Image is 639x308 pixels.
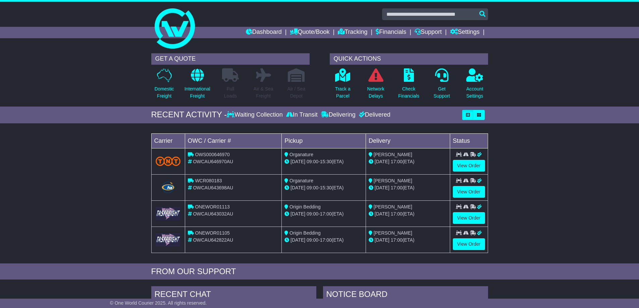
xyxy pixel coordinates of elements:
span: [PERSON_NAME] [374,204,412,209]
p: Account Settings [466,85,483,100]
span: WCR080183 [195,178,222,183]
p: Air / Sea Depot [287,85,306,100]
div: (ETA) [369,210,447,218]
div: FROM OUR SUPPORT [151,267,488,276]
td: OWC / Carrier # [185,133,282,148]
a: Track aParcel [335,68,351,103]
div: - (ETA) [284,158,363,165]
p: Track a Parcel [335,85,351,100]
span: 17:00 [391,237,403,243]
a: NetworkDelays [367,68,384,103]
a: AccountSettings [466,68,484,103]
a: Tracking [338,27,367,38]
a: CheckFinancials [398,68,420,103]
span: [DATE] [375,211,389,217]
td: Carrier [151,133,185,148]
span: [DATE] [375,159,389,164]
span: 09:00 [307,211,318,217]
a: Support [415,27,442,38]
p: Network Delays [367,85,384,100]
span: Origin Bedding [289,230,321,236]
a: View Order [453,212,485,224]
div: Waiting Collection [227,111,284,119]
a: View Order [453,160,485,172]
span: Organature [289,178,313,183]
span: [PERSON_NAME] [374,230,412,236]
img: GetCarrierServiceLogo [156,207,181,220]
span: [DATE] [290,211,305,217]
span: 15:30 [320,185,332,190]
p: International Freight [184,85,210,100]
p: Domestic Freight [154,85,174,100]
span: [DATE] [375,237,389,243]
span: OWCAU643698AU [193,185,233,190]
span: OWCAU642822AU [193,237,233,243]
img: GetCarrierServiceLogo [156,233,181,246]
span: 09:00 [307,237,318,243]
div: GET A QUOTE [151,53,310,65]
div: QUICK ACTIONS [330,53,488,65]
td: Pickup [282,133,366,148]
div: In Transit [284,111,319,119]
div: (ETA) [369,184,447,191]
p: Check Financials [398,85,419,100]
span: OWCAU643032AU [193,211,233,217]
span: 17:00 [320,237,332,243]
a: Settings [450,27,480,38]
span: 09:00 [307,185,318,190]
div: - (ETA) [284,184,363,191]
a: DomesticFreight [154,68,174,103]
span: [DATE] [290,185,305,190]
span: Origin Bedding [289,204,321,209]
a: View Order [453,238,485,250]
span: 17:00 [391,211,403,217]
span: [DATE] [375,185,389,190]
span: 17:00 [391,185,403,190]
div: (ETA) [369,237,447,244]
div: - (ETA) [284,210,363,218]
a: Financials [376,27,406,38]
p: Get Support [433,85,450,100]
a: Quote/Book [290,27,329,38]
a: InternationalFreight [184,68,211,103]
span: © One World Courier 2025. All rights reserved. [110,300,207,306]
span: [DATE] [290,237,305,243]
a: View Order [453,186,485,198]
a: GetSupport [433,68,450,103]
img: Hunter_Express.png [161,181,175,194]
div: RECENT CHAT [151,286,316,304]
img: TNT_Domestic.png [156,157,181,166]
span: [DATE] [290,159,305,164]
td: Status [450,133,488,148]
div: RECENT ACTIVITY - [151,110,227,120]
span: 17:00 [320,211,332,217]
p: Full Loads [222,85,239,100]
div: NOTICE BOARD [323,286,488,304]
span: OWCAU646970AU [193,159,233,164]
span: ONEWOR01113 [195,204,229,209]
span: 15:30 [320,159,332,164]
span: [PERSON_NAME] [374,152,412,157]
div: Delivering [319,111,357,119]
div: (ETA) [369,158,447,165]
span: Organature [289,152,313,157]
div: - (ETA) [284,237,363,244]
div: Delivered [357,111,390,119]
span: [PERSON_NAME] [374,178,412,183]
span: ONEWOR01105 [195,230,229,236]
td: Delivery [366,133,450,148]
span: 17:00 [391,159,403,164]
a: Dashboard [246,27,282,38]
p: Air & Sea Freight [254,85,273,100]
span: 09:00 [307,159,318,164]
span: OWS000646970 [195,152,230,157]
